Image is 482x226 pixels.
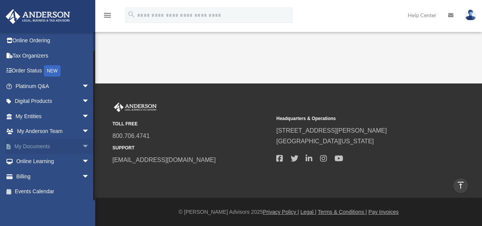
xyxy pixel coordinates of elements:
a: My Documentsarrow_drop_down [5,139,101,154]
a: vertical_align_top [453,178,469,194]
a: Online Ordering [5,33,101,48]
a: [EMAIL_ADDRESS][DOMAIN_NAME] [112,157,216,163]
img: Anderson Advisors Platinum Portal [3,9,72,24]
small: TOLL FREE [112,120,271,128]
small: Headquarters & Operations [276,115,435,123]
i: menu [103,11,112,20]
a: Pay Invoices [368,209,399,215]
span: arrow_drop_down [82,154,97,170]
a: Privacy Policy | [263,209,299,215]
a: Platinum Q&Aarrow_drop_down [5,79,101,94]
img: Anderson Advisors Platinum Portal [112,103,158,112]
a: Legal | [301,209,317,215]
a: Tax Organizers [5,48,101,63]
div: NEW [44,65,61,77]
span: arrow_drop_down [82,79,97,94]
span: arrow_drop_down [82,109,97,124]
a: Order StatusNEW [5,63,101,79]
i: search [127,10,136,19]
a: My Anderson Teamarrow_drop_down [5,124,101,139]
span: arrow_drop_down [82,124,97,139]
a: [GEOGRAPHIC_DATA][US_STATE] [276,138,374,144]
a: Digital Productsarrow_drop_down [5,94,101,109]
small: SUPPORT [112,144,271,152]
a: Terms & Conditions | [318,209,367,215]
span: arrow_drop_down [82,94,97,109]
i: vertical_align_top [456,181,465,190]
a: Events Calendar [5,184,101,199]
a: menu [103,13,112,20]
div: © [PERSON_NAME] Advisors 2025 [95,207,482,217]
a: 800.706.4741 [112,133,150,139]
span: arrow_drop_down [82,169,97,184]
a: Billingarrow_drop_down [5,169,101,184]
span: arrow_drop_down [82,139,97,154]
img: User Pic [465,10,476,21]
a: Online Learningarrow_drop_down [5,154,101,169]
a: [STREET_ADDRESS][PERSON_NAME] [276,127,387,134]
a: My Entitiesarrow_drop_down [5,109,101,124]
